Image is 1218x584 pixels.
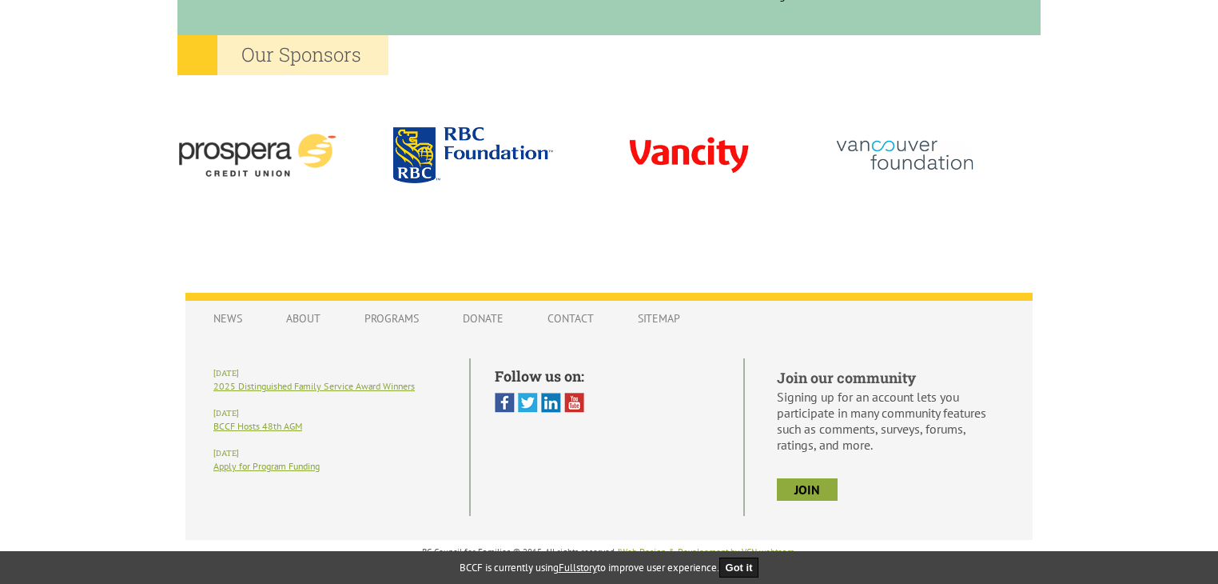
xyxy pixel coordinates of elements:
[197,303,258,334] a: News
[393,127,553,182] img: rbc.png
[177,35,388,75] h2: Our Sponsors
[213,460,320,472] a: Apply for Program Funding
[348,303,435,334] a: Programs
[777,389,1005,453] p: Signing up for an account lets you participate in many community features such as comments, surve...
[777,478,838,501] a: join
[213,408,445,418] h6: [DATE]
[777,368,1005,387] h5: Join our community
[213,368,445,378] h6: [DATE]
[622,303,696,334] a: Sitemap
[518,393,538,413] img: Twitter
[541,393,561,413] img: Linked In
[270,303,336,334] a: About
[719,558,759,578] button: Got it
[495,366,719,386] h5: Follow us on:
[495,393,515,413] img: Facebook
[559,561,597,574] a: Fullstory
[185,546,1033,558] p: BC Council for Families © 2015, All rights reserved. | .
[447,303,519,334] a: Donate
[213,448,445,458] h6: [DATE]
[564,393,584,413] img: You Tube
[609,110,769,200] img: vancity-3.png
[620,546,794,558] a: Web Design & Development by VCN webteam
[213,420,302,432] a: BCCF Hosts 48th AGM
[213,380,415,392] a: 2025 Distinguished Family Service Award Winners
[531,303,610,334] a: Contact
[177,113,337,198] img: prospera-4.png
[825,113,985,197] img: vancouver_foundation-2.png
